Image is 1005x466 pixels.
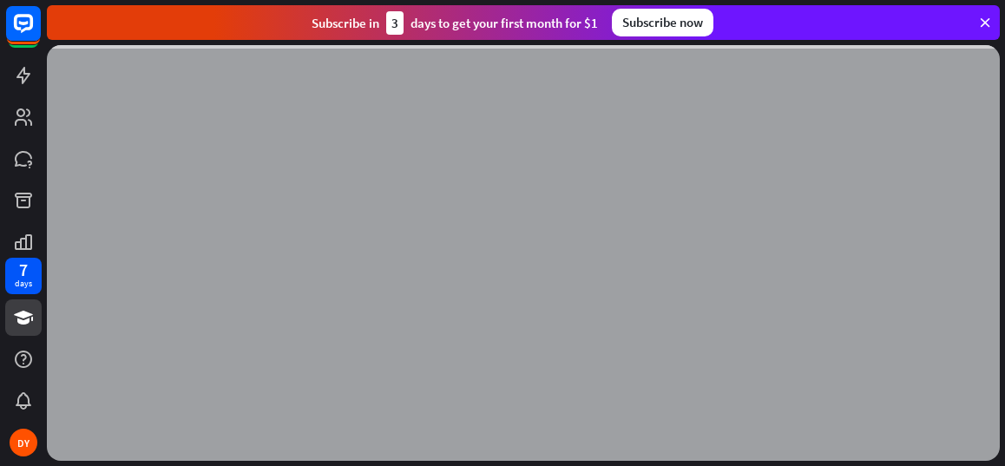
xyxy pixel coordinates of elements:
div: days [15,278,32,290]
div: 7 [19,262,28,278]
div: DY [10,429,37,456]
div: Subscribe now [612,9,713,36]
div: Subscribe in days to get your first month for $1 [312,11,598,35]
a: 7 days [5,258,42,294]
div: 3 [386,11,404,35]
